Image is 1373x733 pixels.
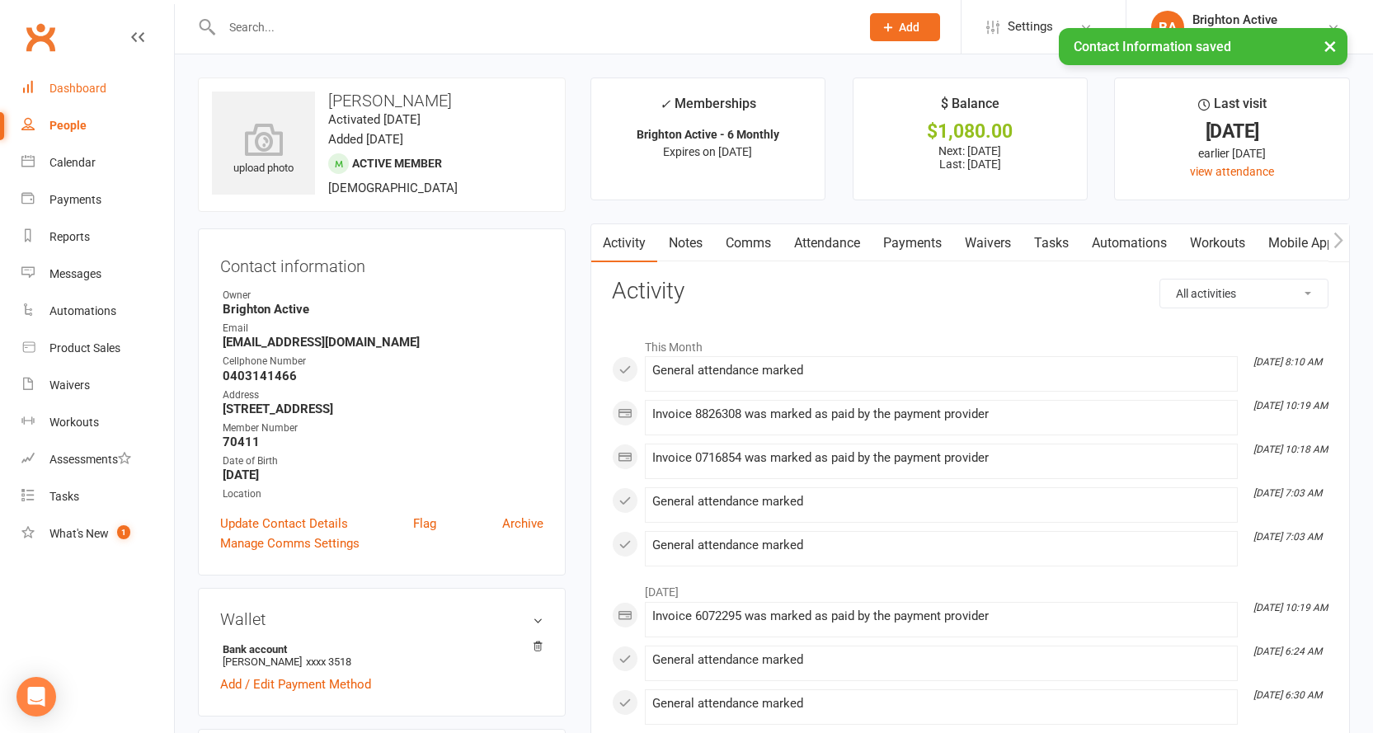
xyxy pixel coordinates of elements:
[21,256,174,293] a: Messages
[413,514,436,533] a: Flag
[212,123,315,177] div: upload photo
[328,181,458,195] span: [DEMOGRAPHIC_DATA]
[953,224,1023,262] a: Waivers
[21,515,174,552] a: What's New1
[652,495,1230,509] div: General attendance marked
[1130,123,1334,140] div: [DATE]
[868,144,1073,171] p: Next: [DATE] Last: [DATE]
[21,293,174,330] a: Automations
[1257,224,1346,262] a: Mobile App
[714,224,783,262] a: Comms
[220,610,543,628] h3: Wallet
[1253,602,1328,613] i: [DATE] 10:19 AM
[868,123,1073,140] div: $1,080.00
[49,453,131,466] div: Assessments
[21,107,174,144] a: People
[49,527,109,540] div: What's New
[612,330,1328,356] li: This Month
[306,655,351,668] span: xxxx 3518
[16,677,56,717] div: Open Intercom Messenger
[49,378,90,392] div: Waivers
[652,538,1230,552] div: General attendance marked
[1192,12,1277,27] div: Brighton Active
[652,697,1230,711] div: General attendance marked
[352,157,442,170] span: Active member
[223,388,543,403] div: Address
[1190,165,1274,178] a: view attendance
[21,478,174,515] a: Tasks
[223,468,543,482] strong: [DATE]
[1178,224,1257,262] a: Workouts
[328,112,421,127] time: Activated [DATE]
[1253,487,1322,499] i: [DATE] 7:03 AM
[220,533,360,553] a: Manage Comms Settings
[1253,400,1328,411] i: [DATE] 10:19 AM
[223,288,543,303] div: Owner
[1059,28,1347,65] div: Contact Information saved
[657,224,714,262] a: Notes
[21,144,174,181] a: Calendar
[220,251,543,275] h3: Contact information
[223,402,543,416] strong: [STREET_ADDRESS]
[220,674,371,694] a: Add / Edit Payment Method
[652,451,1230,465] div: Invoice 0716854 was marked as paid by the payment provider
[223,335,543,350] strong: [EMAIL_ADDRESS][DOMAIN_NAME]
[1023,224,1080,262] a: Tasks
[21,181,174,218] a: Payments
[20,16,61,58] a: Clubworx
[220,641,543,670] li: [PERSON_NAME]
[1080,224,1178,262] a: Automations
[49,490,79,503] div: Tasks
[1253,689,1322,701] i: [DATE] 6:30 AM
[1253,646,1322,657] i: [DATE] 6:24 AM
[21,330,174,367] a: Product Sales
[1253,531,1322,543] i: [DATE] 7:03 AM
[49,416,99,429] div: Workouts
[872,224,953,262] a: Payments
[223,643,535,655] strong: Bank account
[612,575,1328,601] li: [DATE]
[21,367,174,404] a: Waivers
[223,369,543,383] strong: 0403141466
[1192,27,1277,42] div: Brighton Active
[223,421,543,436] div: Member Number
[49,304,116,317] div: Automations
[1198,93,1267,123] div: Last visit
[660,96,670,112] i: ✓
[223,354,543,369] div: Cellphone Number
[870,13,940,41] button: Add
[899,21,919,34] span: Add
[49,82,106,95] div: Dashboard
[1151,11,1184,44] div: BA
[1315,28,1345,63] button: ×
[212,92,552,110] h3: [PERSON_NAME]
[21,218,174,256] a: Reports
[117,525,130,539] span: 1
[1130,144,1334,162] div: earlier [DATE]
[223,486,543,502] div: Location
[49,119,87,132] div: People
[652,407,1230,421] div: Invoice 8826308 was marked as paid by the payment provider
[49,341,120,355] div: Product Sales
[49,267,101,280] div: Messages
[223,435,543,449] strong: 70411
[652,609,1230,623] div: Invoice 6072295 was marked as paid by the payment provider
[652,653,1230,667] div: General attendance marked
[21,441,174,478] a: Assessments
[1253,444,1328,455] i: [DATE] 10:18 AM
[223,302,543,317] strong: Brighton Active
[783,224,872,262] a: Attendance
[220,514,348,533] a: Update Contact Details
[612,279,1328,304] h3: Activity
[637,128,779,141] strong: Brighton Active - 6 Monthly
[217,16,849,39] input: Search...
[652,364,1230,378] div: General attendance marked
[1008,8,1053,45] span: Settings
[49,156,96,169] div: Calendar
[660,93,756,124] div: Memberships
[223,321,543,336] div: Email
[21,404,174,441] a: Workouts
[49,230,90,243] div: Reports
[21,70,174,107] a: Dashboard
[663,145,752,158] span: Expires on [DATE]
